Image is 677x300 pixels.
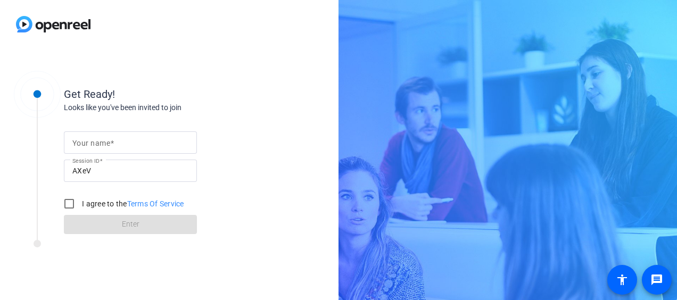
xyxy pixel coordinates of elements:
mat-label: Session ID [72,157,100,164]
div: Looks like you've been invited to join [64,102,277,113]
div: Get Ready! [64,86,277,102]
label: I agree to the [80,198,184,209]
mat-icon: message [650,273,663,286]
mat-icon: accessibility [616,273,629,286]
a: Terms Of Service [127,199,184,208]
mat-label: Your name [72,139,110,147]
